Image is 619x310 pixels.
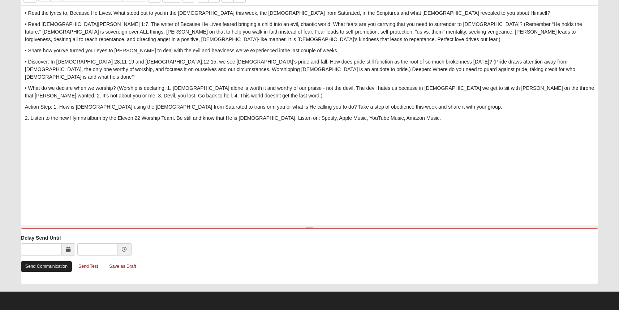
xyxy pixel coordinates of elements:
[25,21,594,43] p: • Read [DEMOGRAPHIC_DATA][PERSON_NAME] 1:7. The writer of Because He Lives feared bringing a chil...
[21,234,61,241] label: Delay Send Until
[25,47,594,54] p: • Share how you’ve turned your eyes to [PERSON_NAME] to deal with the evil and heaviness we’ve ex...
[21,261,72,272] a: Send Communication
[104,261,141,272] a: Save as Draft
[25,58,594,81] p: • Discover: In [DEMOGRAPHIC_DATA] 28:11-19 and [DEMOGRAPHIC_DATA]:12-15, we see [DEMOGRAPHIC_DATA...
[25,84,594,100] p: • What do we declare when we worship? (Worship is declaring: 1. [DEMOGRAPHIC_DATA] alone is worth...
[25,9,594,17] p: • Read the lyrics to, Because He Lives. What stood out to you in the [DEMOGRAPHIC_DATA] this week...
[74,261,103,272] a: Send Test
[25,114,594,122] p: 2. Listen to the new Hymns album by the Eleven 22 Worship Team. Be still and know that He is [DEM...
[21,225,598,228] div: Resize
[25,103,594,111] p: Action Step: 1. How is [DEMOGRAPHIC_DATA] using the [DEMOGRAPHIC_DATA] from Saturated to transfor...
